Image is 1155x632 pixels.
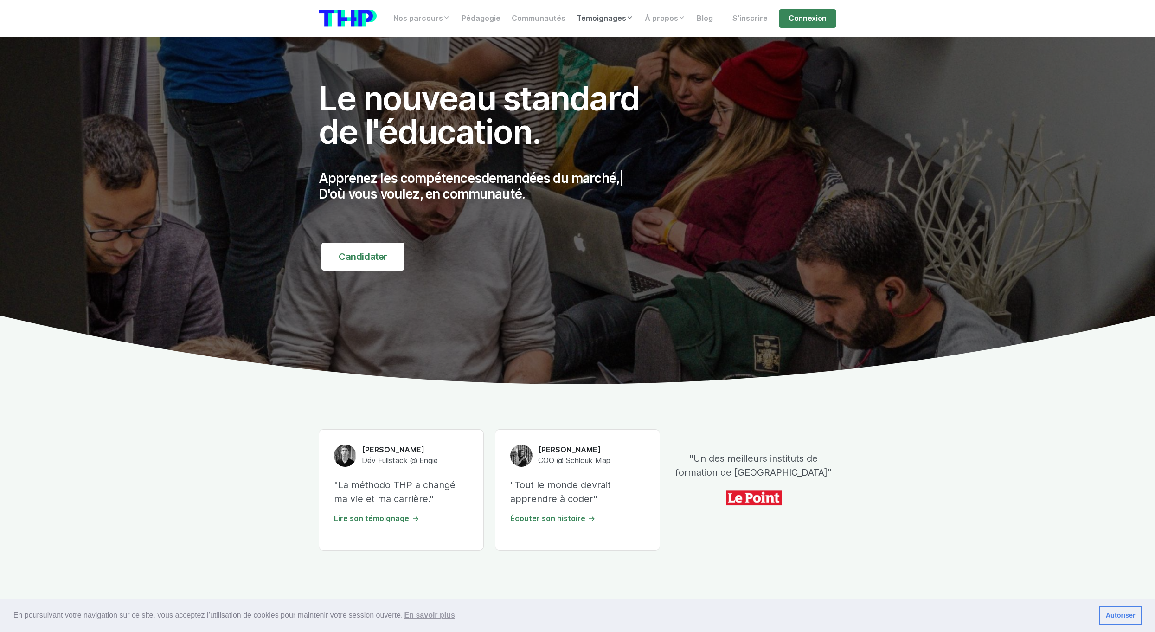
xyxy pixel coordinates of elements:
[13,608,1092,622] span: En poursuivant votre navigation sur ce site, vous acceptez l’utilisation de cookies pour mainteni...
[334,514,419,523] a: Lire son témoignage
[538,456,610,465] span: COO @ Schlouk Map
[510,478,645,506] p: "Tout le monde devrait apprendre à coder"
[1099,606,1142,625] a: dismiss cookie message
[506,9,571,28] a: Communautés
[538,445,610,455] h6: [PERSON_NAME]
[510,445,533,467] img: Melisande
[619,170,623,186] span: |
[481,170,619,186] span: demandées du marché,
[319,82,660,148] h1: Le nouveau standard de l'éducation.
[388,9,456,28] a: Nos parcours
[671,451,836,479] p: "Un des meilleurs instituts de formation de [GEOGRAPHIC_DATA]"
[362,456,438,465] span: Dév Fullstack @ Engie
[571,9,639,28] a: Témoignages
[319,171,660,202] p: Apprenez les compétences D'où vous voulez, en communauté.
[403,608,456,622] a: learn more about cookies
[319,10,377,27] img: logo
[639,9,691,28] a: À propos
[726,487,782,509] img: icon
[510,514,596,523] a: Écouter son histoire
[334,478,468,506] p: "La méthodo THP a changé ma vie et ma carrière."
[779,9,836,28] a: Connexion
[362,445,438,455] h6: [PERSON_NAME]
[691,9,719,28] a: Blog
[334,445,356,467] img: Titouan
[456,9,506,28] a: Pédagogie
[727,9,773,28] a: S'inscrire
[321,243,404,271] a: Candidater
